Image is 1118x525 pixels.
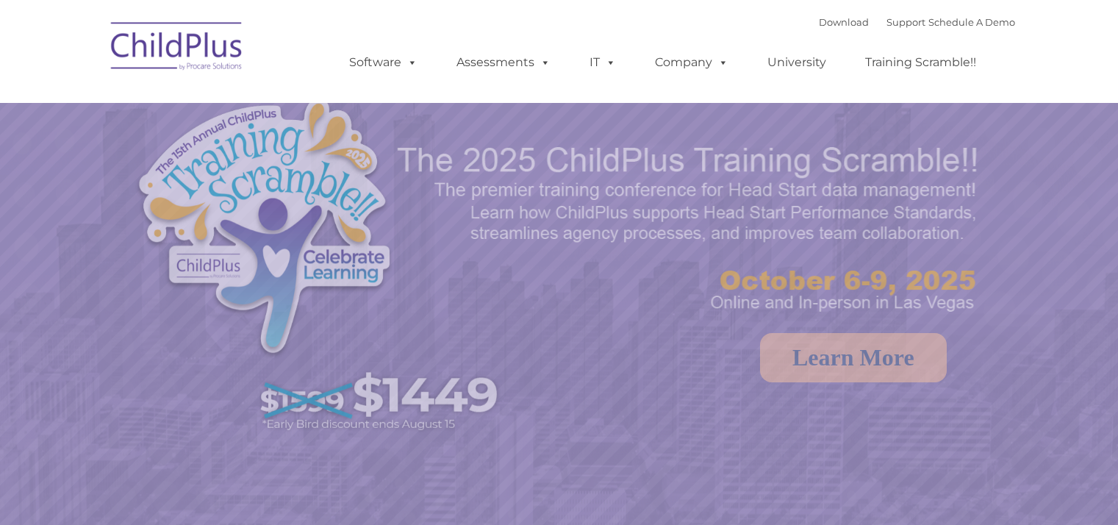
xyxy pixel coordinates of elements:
[886,16,925,28] a: Support
[928,16,1015,28] a: Schedule A Demo
[819,16,869,28] a: Download
[850,48,991,77] a: Training Scramble!!
[334,48,432,77] a: Software
[104,12,251,85] img: ChildPlus by Procare Solutions
[819,16,1015,28] font: |
[760,333,947,382] a: Learn More
[575,48,631,77] a: IT
[753,48,841,77] a: University
[442,48,565,77] a: Assessments
[640,48,743,77] a: Company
